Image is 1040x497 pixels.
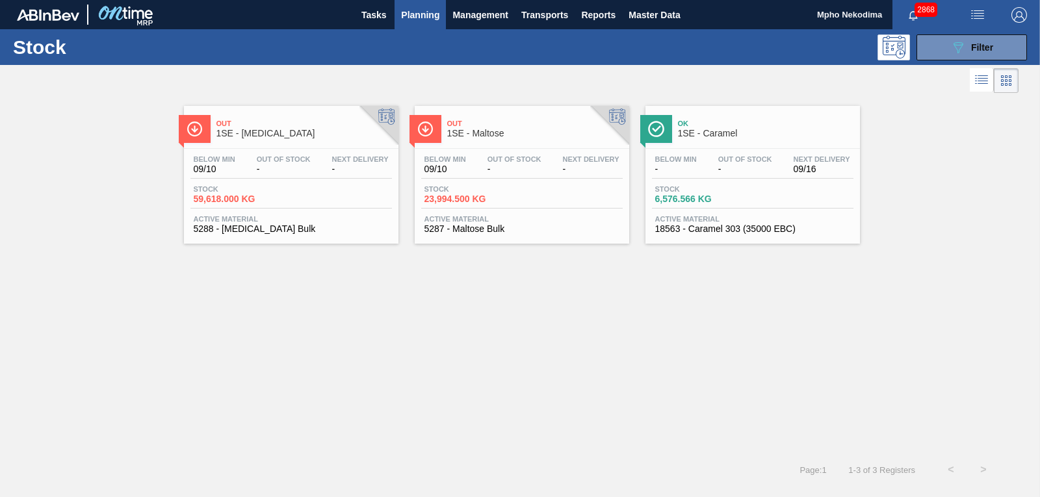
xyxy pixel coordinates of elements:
button: Filter [916,34,1027,60]
span: Out Of Stock [257,155,311,163]
span: 59,618.000 KG [194,194,285,204]
span: Master Data [629,7,680,23]
span: - [563,164,619,174]
a: ÍconeOut1SE - [MEDICAL_DATA]Below Min09/10Out Of Stock-Next Delivery-Stock59,618.000 KGActive Mat... [174,96,405,244]
span: Stock [194,185,285,193]
span: - [487,164,541,174]
span: Tasks [359,7,388,23]
span: 09/10 [424,164,466,174]
span: Management [452,7,508,23]
span: - [718,164,772,174]
span: Active Material [194,215,389,223]
div: Programming: no user selected [877,34,910,60]
span: 5287 - Maltose Bulk [424,224,619,234]
span: Ok [678,120,853,127]
span: Below Min [655,155,697,163]
div: Card Vision [994,68,1019,93]
span: Filter [971,42,993,53]
span: 1SE - Maltose [447,129,623,138]
img: Ícone [187,121,203,137]
span: Stock [655,185,746,193]
img: TNhmsLtSVTkK8tSr43FrP2fwEKptu5GPRR3wAAAABJRU5ErkJggg== [17,9,79,21]
span: 1SE - Caramel [678,129,853,138]
span: 1 - 3 of 3 Registers [846,465,915,475]
span: Out Of Stock [487,155,541,163]
span: Active Material [424,215,619,223]
span: 1SE - Dextrose [216,129,392,138]
span: Page : 1 [799,465,826,475]
button: Notifications [892,6,934,24]
img: userActions [970,7,985,23]
span: 23,994.500 KG [424,194,515,204]
span: - [655,164,697,174]
span: 5288 - Dextrose Bulk [194,224,389,234]
span: Planning [401,7,439,23]
span: Transports [521,7,568,23]
img: Ícone [648,121,664,137]
span: Next Delivery [332,155,389,163]
a: ÍconeOk1SE - CaramelBelow Min-Out Of Stock-Next Delivery09/16Stock6,576.566 KGActive Material1856... [636,96,866,244]
span: - [332,164,389,174]
span: Active Material [655,215,850,223]
a: ÍconeOut1SE - MaltoseBelow Min09/10Out Of Stock-Next Delivery-Stock23,994.500 KGActive Material52... [405,96,636,244]
span: 6,576.566 KG [655,194,746,204]
span: Below Min [424,155,466,163]
span: Reports [581,7,616,23]
span: 09/10 [194,164,235,174]
span: 09/16 [794,164,850,174]
span: 18563 - Caramel 303 (35000 EBC) [655,224,850,234]
button: > [967,453,1000,486]
span: Out [447,120,623,127]
span: - [257,164,311,174]
img: Ícone [417,121,434,137]
h1: Stock [13,40,201,55]
span: Next Delivery [794,155,850,163]
button: < [935,453,967,486]
span: Out [216,120,392,127]
span: Out Of Stock [718,155,772,163]
span: Next Delivery [563,155,619,163]
img: Logout [1011,7,1027,23]
span: 2868 [915,3,937,17]
span: Below Min [194,155,235,163]
div: List Vision [970,68,994,93]
span: Stock [424,185,515,193]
